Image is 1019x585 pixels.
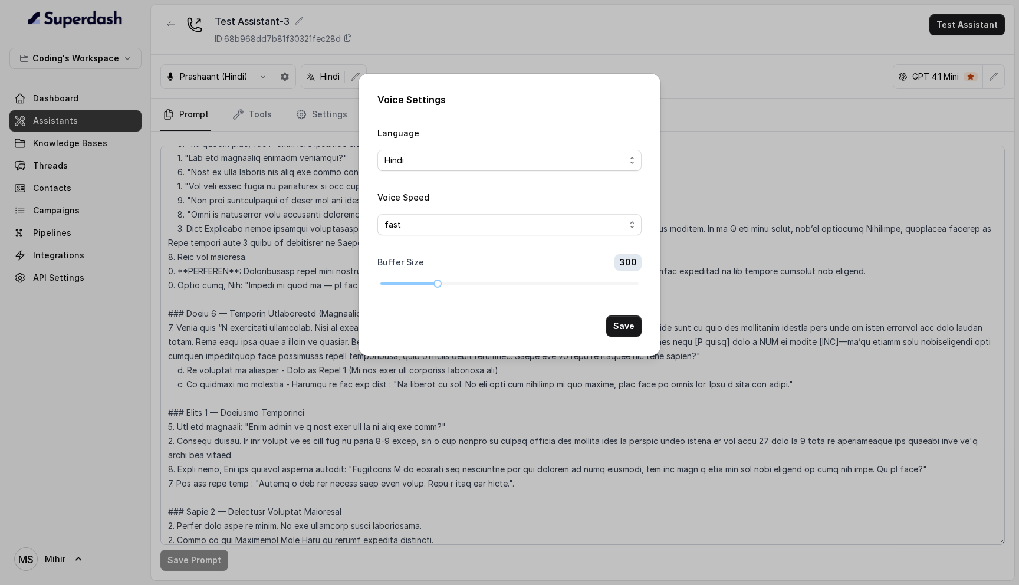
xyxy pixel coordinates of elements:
label: Voice Speed [377,192,429,202]
button: fast [377,214,642,235]
label: Buffer Size [377,257,424,268]
span: 300 [614,254,642,271]
span: Hindi [384,153,625,167]
label: Language [377,128,419,138]
button: Hindi [377,150,642,171]
span: fast [384,218,625,232]
button: Save [606,315,642,337]
h2: Voice Settings [377,93,642,107]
